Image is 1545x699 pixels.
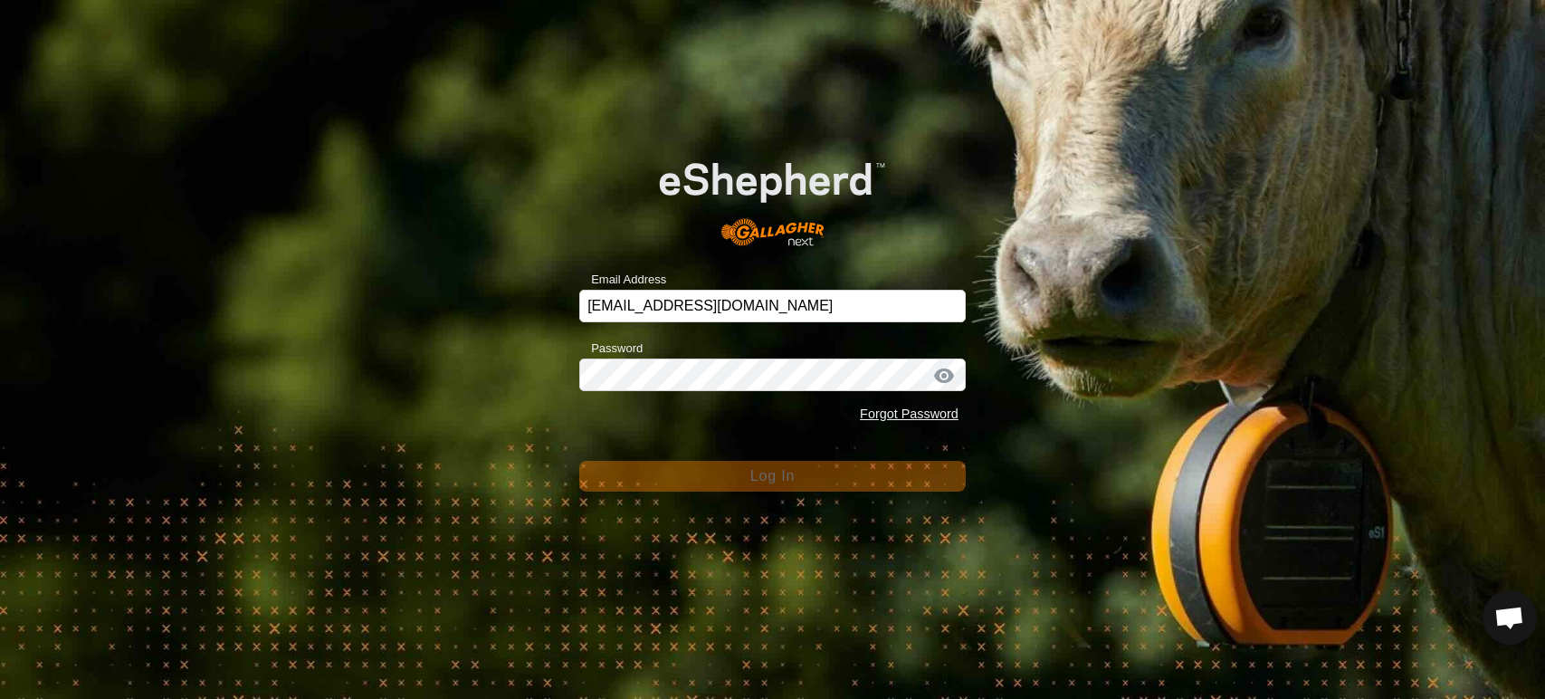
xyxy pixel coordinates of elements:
[579,290,966,322] input: Email Address
[860,407,958,421] a: Forgot Password
[618,130,927,262] img: E-shepherd Logo
[579,271,666,289] label: Email Address
[1483,590,1537,645] div: Open chat
[579,461,966,492] button: Log In
[750,468,795,484] span: Log In
[579,340,643,358] label: Password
